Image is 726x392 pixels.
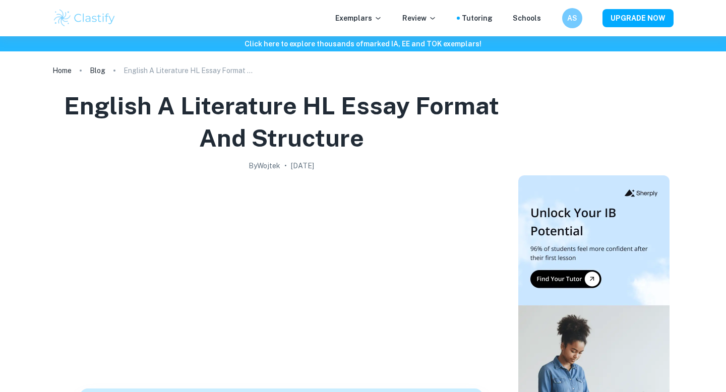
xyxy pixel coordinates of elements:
[602,9,674,27] button: UPGRADE NOW
[549,16,554,21] button: Help and Feedback
[284,160,287,171] p: •
[52,8,116,28] img: Clastify logo
[90,63,105,78] a: Blog
[513,13,541,24] a: Schools
[562,8,582,28] button: AS
[567,13,578,24] h6: AS
[56,90,506,154] h1: English A Literature HL Essay Format and Structure
[124,65,255,76] p: English A Literature HL Essay Format and Structure
[462,13,493,24] a: Tutoring
[80,175,483,377] img: English A Literature HL Essay Format and Structure cover image
[402,13,437,24] p: Review
[335,13,382,24] p: Exemplars
[291,160,314,171] h2: [DATE]
[52,63,72,78] a: Home
[2,38,724,49] h6: Click here to explore thousands of marked IA, EE and TOK exemplars !
[249,160,280,171] h2: By Wojtek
